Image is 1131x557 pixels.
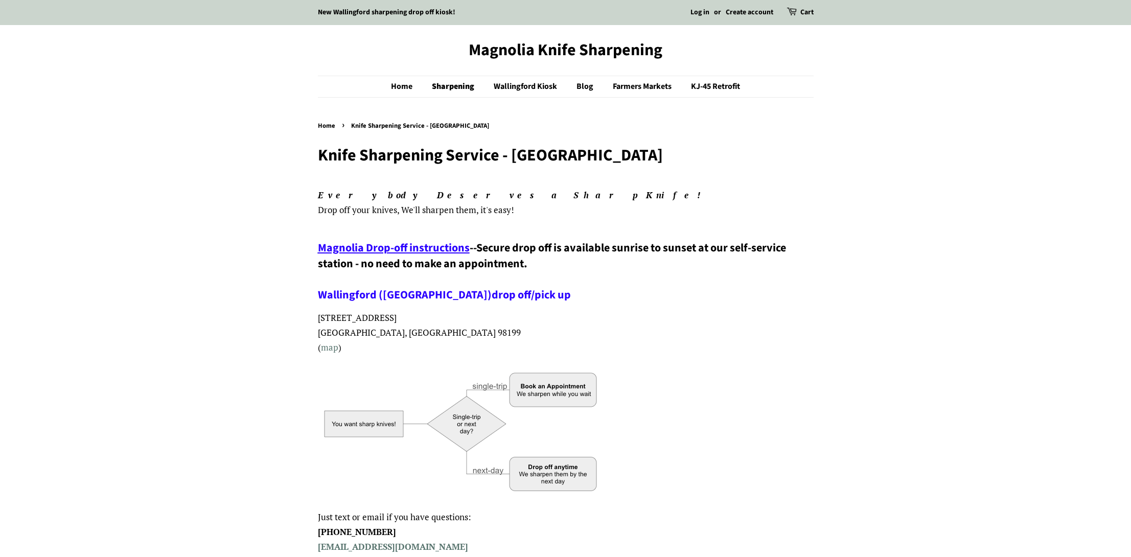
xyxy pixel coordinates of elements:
[318,240,786,303] span: Secure drop off is available sunrise to sunset at our self-service station - no need to make an a...
[318,526,471,552] strong: [PHONE_NUMBER]
[318,541,468,552] a: [EMAIL_ADDRESS][DOMAIN_NAME]
[318,240,470,256] a: Magnolia Drop-off instructions
[424,76,484,97] a: Sharpening
[800,7,814,19] a: Cart
[318,121,338,130] a: Home
[321,341,338,353] a: map
[492,287,571,303] a: drop off/pick up
[714,7,721,19] li: or
[726,7,773,17] a: Create account
[318,287,492,303] a: Wallingford ([GEOGRAPHIC_DATA])
[470,240,476,256] span: --
[318,146,814,165] h1: Knife Sharpening Service - [GEOGRAPHIC_DATA]
[342,119,347,131] span: ›
[318,121,814,132] nav: breadcrumbs
[351,121,492,130] span: Knife Sharpening Service - [GEOGRAPHIC_DATA]
[391,76,423,97] a: Home
[318,204,397,216] span: Drop off your knives
[318,188,814,218] p: , We'll sharpen them, it's easy!
[318,510,814,554] p: Just text or email if you have questions:
[683,76,740,97] a: KJ-45 Retrofit
[569,76,604,97] a: Blog
[318,7,455,17] a: New Wallingford sharpening drop off kiosk!
[318,312,521,353] span: [STREET_ADDRESS] [GEOGRAPHIC_DATA], [GEOGRAPHIC_DATA] 98199 ( )
[318,40,814,60] a: Magnolia Knife Sharpening
[318,189,709,201] em: Everybody Deserves a Sharp Knife!
[690,7,709,17] a: Log in
[605,76,682,97] a: Farmers Markets
[486,76,567,97] a: Wallingford Kiosk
